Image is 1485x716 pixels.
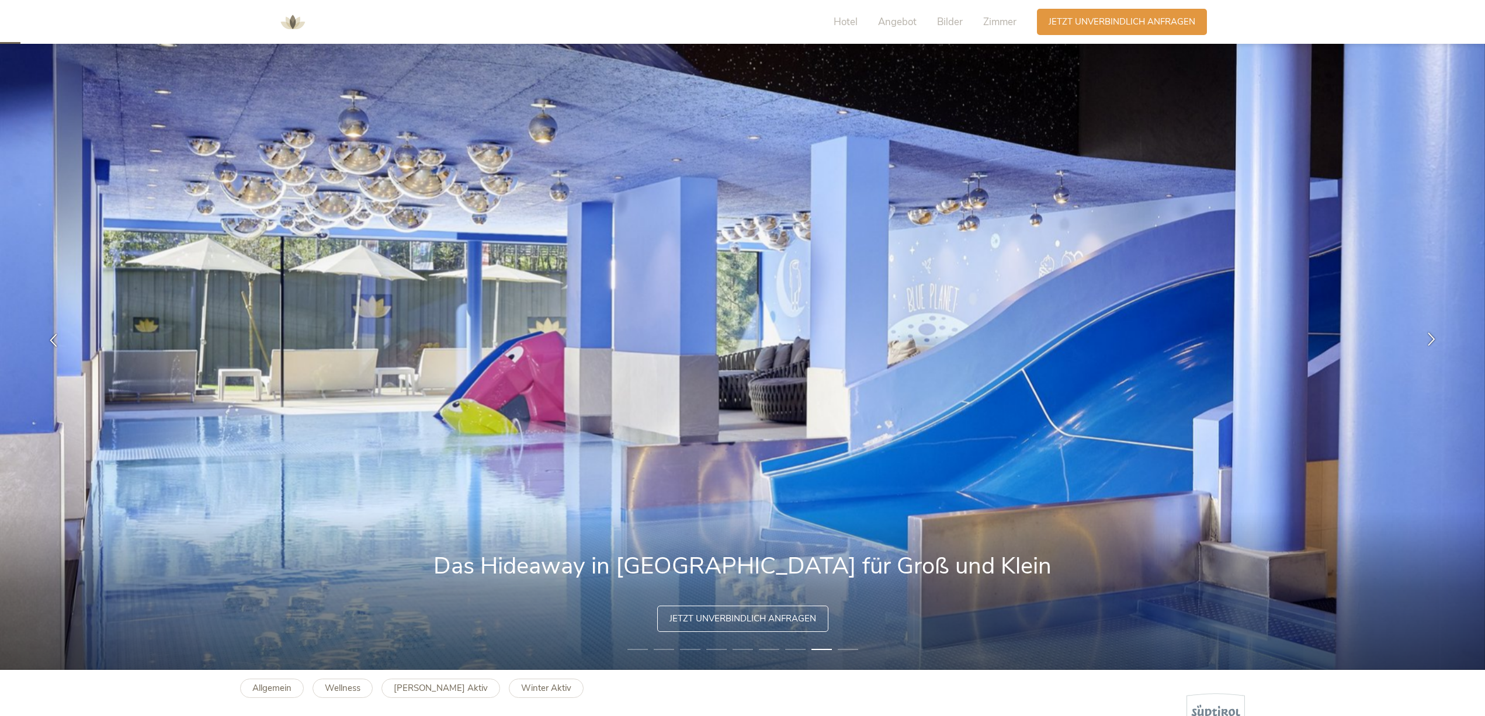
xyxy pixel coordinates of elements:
[252,682,292,694] b: Allgemein
[509,679,584,698] a: Winter Aktiv
[937,15,963,29] span: Bilder
[325,682,360,694] b: Wellness
[381,679,500,698] a: [PERSON_NAME] Aktiv
[1049,16,1195,28] span: Jetzt unverbindlich anfragen
[240,679,304,698] a: Allgemein
[313,679,373,698] a: Wellness
[275,5,310,40] img: AMONTI & LUNARIS Wellnessresort
[669,613,816,625] span: Jetzt unverbindlich anfragen
[394,682,488,694] b: [PERSON_NAME] Aktiv
[878,15,917,29] span: Angebot
[521,682,571,694] b: Winter Aktiv
[834,15,858,29] span: Hotel
[983,15,1016,29] span: Zimmer
[275,18,310,26] a: AMONTI & LUNARIS Wellnessresort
